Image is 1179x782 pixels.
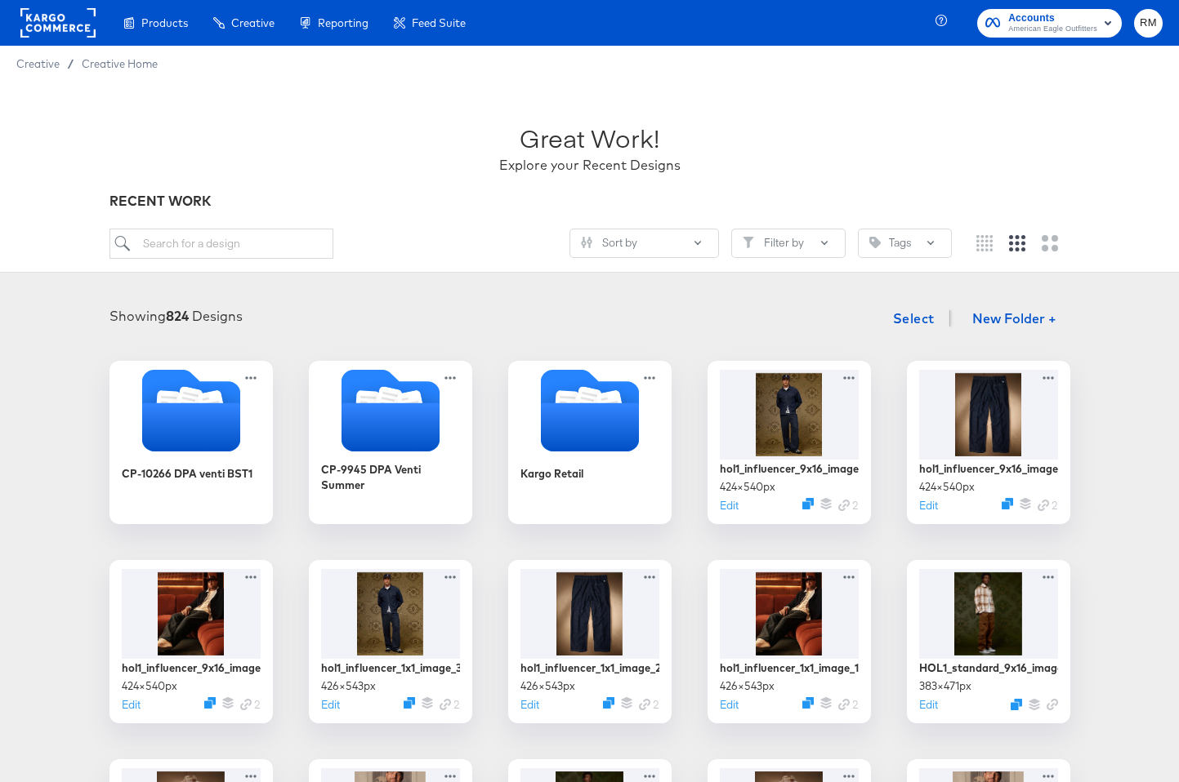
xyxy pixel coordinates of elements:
[886,302,941,335] button: Select
[60,57,82,70] span: /
[240,697,261,713] div: 2
[122,660,261,676] div: hol1_influencer_9x16_image_1
[603,697,614,709] svg: Duplicate
[122,697,141,713] button: Edit
[508,370,672,451] svg: Folder
[569,229,719,258] button: SlidersSort by
[166,308,189,324] strong: 824
[1134,9,1163,38] button: RM
[520,678,575,694] div: 426 × 543 px
[109,229,333,259] input: Search for a design
[838,498,859,513] div: 2
[958,304,1070,335] button: New Folder +
[122,466,252,482] div: CP-10266 DPA venti BST1
[520,697,539,713] button: Edit
[404,697,415,709] svg: Duplicate
[893,307,935,330] span: Select
[508,560,672,723] div: hol1_influencer_1x1_image_2426×543pxEditDuplicateLink 2
[440,699,451,710] svg: Link
[907,560,1070,723] div: HOL1_standard_9x16_image_3383×471pxEditDuplicate
[1008,23,1097,36] span: American Eagle Outfitters
[708,361,871,524] div: hol1_influencer_9x16_image_3424×540pxEditDuplicateLink 2
[240,699,252,710] svg: Link
[109,192,1070,211] div: RECENT WORK
[1011,699,1022,710] svg: Duplicate
[1047,699,1058,710] svg: Link
[412,16,466,29] span: Feed Suite
[720,678,775,694] div: 426 × 543 px
[838,500,850,511] svg: Link
[520,466,583,482] div: Kargo Retail
[520,121,659,156] div: Great Work!
[309,560,472,723] div: hol1_influencer_1x1_image_3426×543pxEditDuplicateLink 2
[720,697,739,713] button: Edit
[122,678,177,694] div: 424 × 540 px
[1009,235,1025,251] svg: Medium grid
[109,307,243,326] div: Showing Designs
[919,461,1058,477] div: hol1_influencer_9x16_image_2
[731,229,846,258] button: FilterFilter by
[802,498,814,509] svg: Duplicate
[109,370,273,451] svg: Folder
[919,479,975,495] div: 424 × 540 px
[1002,498,1013,509] svg: Duplicate
[1141,14,1156,33] span: RM
[82,57,158,70] a: Creative Home
[802,697,814,709] svg: Duplicate
[309,361,472,524] div: CP-9945 DPA Venti Summer
[1042,235,1058,251] svg: Large grid
[321,678,376,694] div: 426 × 543 px
[1008,10,1097,27] span: Accounts
[109,361,273,524] div: CP-10266 DPA venti BST1
[976,235,993,251] svg: Small grid
[321,697,340,713] button: Edit
[720,498,739,513] button: Edit
[321,660,460,676] div: hol1_influencer_1x1_image_3
[919,660,1058,676] div: HOL1_standard_9x16_image_3
[708,560,871,723] div: hol1_influencer_1x1_image_1426×543pxEditDuplicateLink 2
[720,461,859,477] div: hol1_influencer_9x16_image_3
[743,237,754,248] svg: Filter
[440,697,460,713] div: 2
[919,697,938,713] button: Edit
[838,699,850,710] svg: Link
[109,560,273,723] div: hol1_influencer_9x16_image_1424×540pxEditDuplicateLink 2
[321,462,460,492] div: CP-9945 DPA Venti Summer
[838,697,859,713] div: 2
[1038,500,1049,511] svg: Link
[231,16,275,29] span: Creative
[720,479,775,495] div: 424 × 540 px
[977,9,1122,38] button: AccountsAmerican Eagle Outfitters
[858,229,952,258] button: TagTags
[16,57,60,70] span: Creative
[499,156,681,175] div: Explore your Recent Designs
[639,697,659,713] div: 2
[508,361,672,524] div: Kargo Retail
[1038,498,1058,513] div: 2
[204,697,216,709] svg: Duplicate
[639,699,650,710] svg: Link
[919,498,938,513] button: Edit
[309,370,472,451] svg: Folder
[869,237,881,248] svg: Tag
[318,16,368,29] span: Reporting
[581,237,592,248] svg: Sliders
[141,16,188,29] span: Products
[907,361,1070,524] div: hol1_influencer_9x16_image_2424×540pxEditDuplicateLink 2
[520,660,659,676] div: hol1_influencer_1x1_image_2
[919,678,971,694] div: 383 × 471 px
[720,660,859,676] div: hol1_influencer_1x1_image_1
